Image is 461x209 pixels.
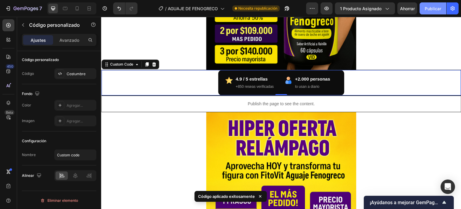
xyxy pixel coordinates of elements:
strong: +2.000 personas [194,60,229,65]
font: Agregar... [67,103,83,108]
font: Configuración [22,139,46,143]
font: Necesita republicación [238,6,277,11]
font: / [165,6,167,11]
font: Publicar [425,6,441,11]
strong: 4.9 / 5 estrellas [134,60,167,65]
p: Publish the page to see the content. [0,84,360,90]
font: Nombre [22,152,36,157]
button: Ahorrar [397,2,417,14]
font: Alinear [22,173,34,178]
font: Color [22,103,31,107]
button: Eliminar elemento [22,196,96,205]
p: Código personalizado [29,21,80,29]
div: Custom Code [8,45,33,50]
font: Costumbre [67,72,86,76]
font: 7 [39,5,42,11]
font: Código [22,71,34,76]
img: Estrella [124,60,131,67]
font: ¡Ayúdanos a mejorar GemPages! [370,200,441,205]
font: AGUAJE DE FENOGRECO [168,6,218,11]
font: 450 [7,64,13,69]
button: 1 producto asignado [335,2,395,14]
div: Deshacer/Rehacer [113,2,137,14]
button: Mostrar encuesta - ¡Ayúdanos a mejorar GemPages! [370,199,448,206]
font: 1 producto asignado [340,6,381,11]
font: Código aplicado exitosamente [198,194,255,199]
font: Beta [6,110,13,115]
small: lo usan a diario [194,68,218,72]
iframe: Área de diseño [101,17,461,209]
font: Código personalizado [22,57,59,62]
div: Abrir Intercom Messenger [441,180,455,194]
font: Eliminar elemento [47,198,78,203]
small: +850 rese￱as verificadas [134,68,173,72]
font: Ahorrar [400,6,415,11]
font: Avanzado [59,38,79,43]
img: Usuarios [184,60,191,67]
button: Publicar [420,2,446,14]
font: Código personalizado [29,22,80,28]
font: Imagen [22,118,35,123]
font: Ajustes [31,38,46,43]
font: Agregar... [67,119,83,123]
font: Fondo [22,91,32,96]
button: 7 [2,2,45,14]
